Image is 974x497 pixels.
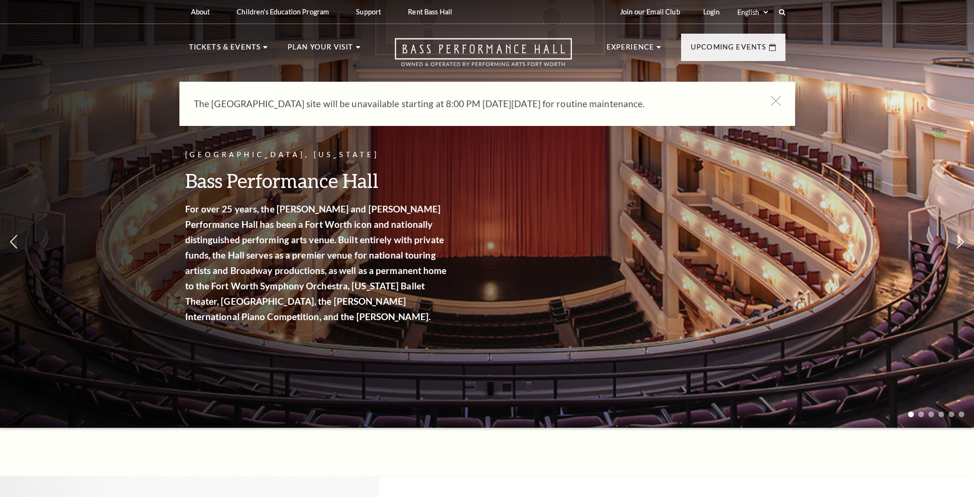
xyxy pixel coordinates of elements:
p: About [191,8,210,16]
p: Children's Education Program [237,8,329,16]
p: [GEOGRAPHIC_DATA], [US_STATE] [185,149,450,161]
strong: For over 25 years, the [PERSON_NAME] and [PERSON_NAME] Performance Hall has been a Fort Worth ico... [185,203,447,322]
p: Plan Your Visit [288,41,354,59]
select: Select: [735,8,770,17]
p: Upcoming Events [691,41,767,59]
h3: Bass Performance Hall [185,168,450,193]
p: Tickets & Events [189,41,261,59]
p: The [GEOGRAPHIC_DATA] site will be unavailable starting at 8:00 PM [DATE][DATE] for routine maint... [194,96,752,112]
p: Support [356,8,381,16]
p: Rent Bass Hall [408,8,452,16]
p: Experience [607,41,655,59]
